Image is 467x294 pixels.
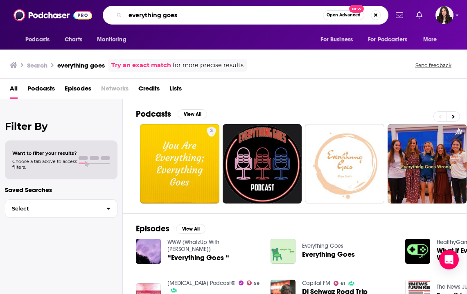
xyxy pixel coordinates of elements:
button: open menu [417,32,447,47]
a: All [10,82,18,99]
a: Credits [138,82,160,99]
div: Open Intercom Messenger [439,250,459,269]
span: New [349,5,364,13]
span: Logged in as RebeccaShapiro [435,6,453,24]
h3: everything goes [57,61,105,69]
button: open menu [20,32,60,47]
a: Fibromyalgia Podcast® [167,280,235,287]
h2: Filter By [5,120,117,132]
h2: Podcasts [136,109,171,119]
div: Search podcasts, credits, & more... [103,6,388,25]
a: Charts [59,32,87,47]
button: Open AdvancedNew [323,10,364,20]
button: open menu [363,32,419,47]
img: Everything Goes [271,239,296,264]
a: PodcastsView All [136,109,207,119]
span: 3 [210,127,213,135]
a: “Everything Goes “ [167,254,229,261]
span: Select [5,206,100,211]
a: Show notifications dropdown [393,8,406,22]
span: Podcasts [25,34,50,45]
a: 3 [140,124,219,204]
img: What if Everything Goes Wrong [405,239,430,264]
span: For Podcasters [368,34,407,45]
span: Choose a tab above to access filters. [12,158,77,170]
p: Saved Searches [5,186,117,194]
button: Select [5,199,117,218]
button: Send feedback [413,62,454,69]
span: 59 [254,282,259,285]
a: 59 [247,280,260,285]
span: For Business [320,34,353,45]
button: View All [176,224,205,234]
span: Want to filter your results? [12,150,77,156]
a: Everything Goes [302,251,355,258]
button: Show profile menu [435,6,453,24]
span: Open Advanced [327,13,361,17]
a: WWW (WhatzUp With Woosah) [167,239,219,253]
input: Search podcasts, credits, & more... [125,9,323,22]
img: “Everything Goes “ [136,239,161,264]
a: Capital FM [302,280,330,287]
a: 61 [334,281,345,286]
a: EpisodesView All [136,224,205,234]
img: User Profile [435,6,453,24]
img: Podchaser - Follow, Share and Rate Podcasts [14,7,92,23]
a: Show notifications dropdown [413,8,426,22]
span: Monitoring [97,34,126,45]
button: View All [178,109,207,119]
a: Everything Goes [302,242,343,249]
a: Lists [169,82,182,99]
button: open menu [315,32,363,47]
span: 61 [341,282,345,285]
h3: Search [27,61,47,69]
a: Podcasts [27,82,55,99]
a: Try an exact match [111,61,171,70]
span: More [423,34,437,45]
span: Networks [101,82,129,99]
a: Episodes [65,82,91,99]
a: 3 [207,127,216,134]
span: Charts [65,34,82,45]
span: for more precise results [173,61,244,70]
button: open menu [91,32,137,47]
h2: Episodes [136,224,169,234]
